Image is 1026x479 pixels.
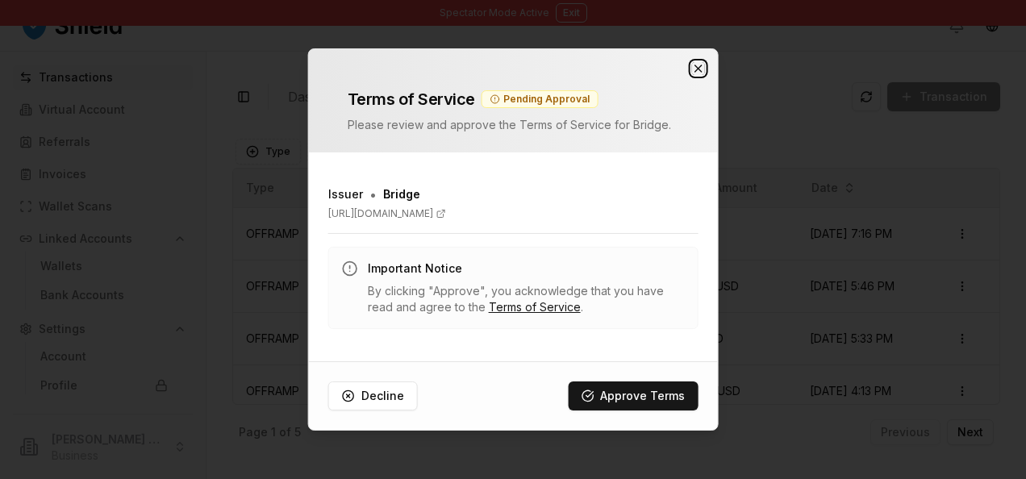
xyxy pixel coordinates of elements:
a: Terms of Service [489,300,581,314]
span: Bridge [383,186,420,202]
p: Please review and approve the Terms of Service for Bridge . [348,117,679,133]
a: [URL][DOMAIN_NAME] [328,207,699,220]
h3: Important Notice [368,260,685,277]
p: By clicking "Approve", you acknowledge that you have read and agree to the . [368,283,685,315]
div: Pending Approval [482,90,598,108]
h2: Terms of Service [348,88,475,110]
span: • [369,185,377,204]
h3: Issuer [328,186,363,202]
button: Approve Terms [568,381,698,410]
button: Decline [328,381,418,410]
